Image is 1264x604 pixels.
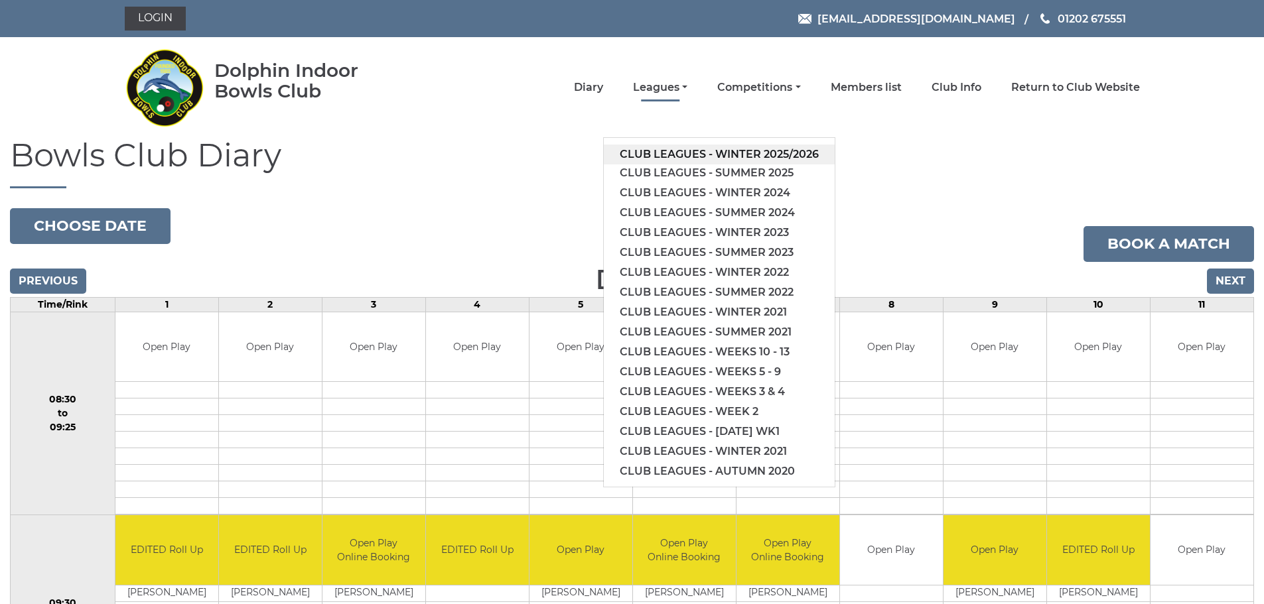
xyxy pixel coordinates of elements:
[425,297,529,312] td: 4
[1038,11,1126,27] a: Phone us 01202 675551
[944,515,1046,585] td: Open Play
[604,422,835,442] a: Club leagues - [DATE] wk1
[604,382,835,402] a: Club leagues - Weeks 3 & 4
[737,585,839,601] td: [PERSON_NAME]
[817,12,1015,25] span: [EMAIL_ADDRESS][DOMAIN_NAME]
[115,312,218,382] td: Open Play
[115,515,218,585] td: EDITED Roll Up
[943,297,1046,312] td: 9
[11,297,115,312] td: Time/Rink
[218,297,322,312] td: 2
[529,312,632,382] td: Open Play
[633,80,687,95] a: Leagues
[840,515,943,585] td: Open Play
[219,312,322,382] td: Open Play
[840,312,943,382] td: Open Play
[604,203,835,223] a: Club leagues - Summer 2024
[426,515,529,585] td: EDITED Roll Up
[1040,13,1050,24] img: Phone us
[717,80,800,95] a: Competitions
[219,585,322,601] td: [PERSON_NAME]
[831,80,902,95] a: Members list
[11,312,115,515] td: 08:30 to 09:25
[633,585,736,601] td: [PERSON_NAME]
[798,11,1015,27] a: Email [EMAIL_ADDRESS][DOMAIN_NAME]
[633,515,736,585] td: Open Play Online Booking
[604,263,835,282] a: Club leagues - Winter 2022
[1084,226,1254,262] a: Book a match
[839,297,943,312] td: 8
[604,163,835,183] a: Club leagues - Summer 2025
[1047,312,1150,382] td: Open Play
[944,585,1046,601] td: [PERSON_NAME]
[604,223,835,243] a: Club leagues - Winter 2023
[1151,515,1253,585] td: Open Play
[214,60,401,101] div: Dolphin Indoor Bowls Club
[322,585,425,601] td: [PERSON_NAME]
[604,145,835,164] a: Club leagues - Winter 2025/2026
[1058,12,1126,25] span: 01202 675551
[1151,312,1253,382] td: Open Play
[529,515,632,585] td: Open Play
[604,461,835,481] a: Club leagues - Autumn 2020
[574,80,603,95] a: Diary
[604,183,835,203] a: Club leagues - Winter 2024
[10,138,1254,188] h1: Bowls Club Diary
[604,442,835,461] a: Club leagues - Winter 2021
[604,402,835,422] a: Club leagues - Week 2
[125,41,204,134] img: Dolphin Indoor Bowls Club
[604,243,835,263] a: Club leagues - Summer 2023
[322,312,425,382] td: Open Play
[529,297,632,312] td: 5
[10,208,171,244] button: Choose date
[798,14,811,24] img: Email
[1011,80,1140,95] a: Return to Club Website
[1047,585,1150,601] td: [PERSON_NAME]
[10,269,86,294] input: Previous
[604,302,835,322] a: Club leagues - Winter 2021
[529,585,632,601] td: [PERSON_NAME]
[322,297,425,312] td: 3
[604,342,835,362] a: Club leagues - Weeks 10 - 13
[737,515,839,585] td: Open Play Online Booking
[604,322,835,342] a: Club leagues - Summer 2021
[604,362,835,382] a: Club leagues - Weeks 5 - 9
[1207,269,1254,294] input: Next
[1150,297,1253,312] td: 11
[944,312,1046,382] td: Open Play
[604,282,835,302] a: Club leagues - Summer 2022
[603,137,835,487] ul: Leagues
[1047,515,1150,585] td: EDITED Roll Up
[115,585,218,601] td: [PERSON_NAME]
[1046,297,1150,312] td: 10
[125,7,186,30] a: Login
[219,515,322,585] td: EDITED Roll Up
[115,297,218,312] td: 1
[322,515,425,585] td: Open Play Online Booking
[932,80,981,95] a: Club Info
[426,312,529,382] td: Open Play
